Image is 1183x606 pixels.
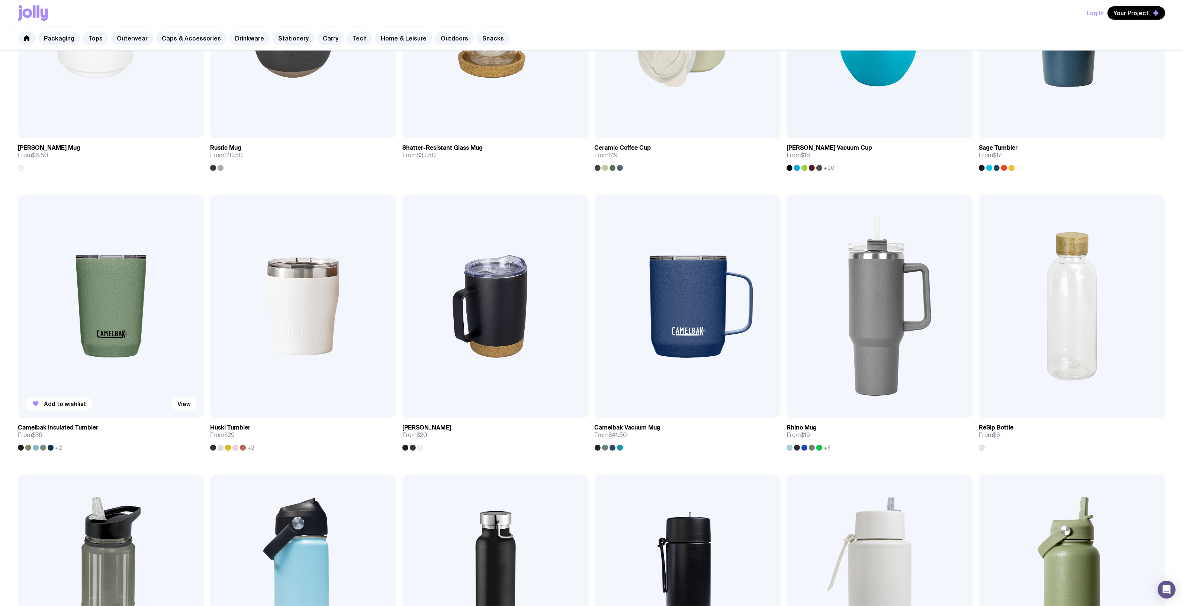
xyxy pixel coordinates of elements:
div: Open Intercom Messenger [1158,581,1176,599]
span: $36 [32,431,42,439]
span: +5 [824,445,830,451]
span: From [18,152,48,159]
span: $19 [609,151,618,159]
a: Shatter-Resistant Glass MugFrom$32.50 [402,138,589,165]
a: [PERSON_NAME]From$20 [402,418,589,451]
a: Caps & Accessories [156,32,227,45]
span: Add to wishlist [44,400,86,408]
span: From [979,152,1002,159]
a: Sage TumblerFrom$17 [979,138,1165,171]
a: Home & Leisure [375,32,433,45]
a: Snacks [476,32,510,45]
a: Carry [317,32,344,45]
span: $17 [993,151,1002,159]
span: From [595,431,627,439]
a: Camelbak Insulated TumblerFrom$36+2 [18,418,204,451]
a: Tech [347,32,373,45]
span: $18 [801,151,810,159]
a: Stationery [272,32,315,45]
h3: Rhino Mug [787,424,817,431]
a: ReSip BottleFrom$6 [979,418,1165,451]
a: [PERSON_NAME] MugFrom$6.50 [18,138,204,171]
span: $32.50 [417,151,436,159]
h3: Camelbak Vacuum Mug [595,424,661,431]
button: Add to wishlist [25,397,92,411]
a: Ceramic Coffee CupFrom$19 [595,138,781,171]
h3: [PERSON_NAME] Vacuum Cup [787,144,872,152]
a: View [171,397,197,411]
span: From [402,431,427,439]
h3: Ceramic Coffee Cup [595,144,651,152]
span: +2 [55,445,62,451]
span: From [210,152,243,159]
span: $6.50 [32,151,48,159]
h3: ReSip Bottle [979,424,1013,431]
h3: Sage Tumbler [979,144,1018,152]
h3: Camelbak Insulated Tumbler [18,424,98,431]
h3: [PERSON_NAME] [402,424,451,431]
a: [PERSON_NAME] Vacuum CupFrom$18+20 [787,138,973,171]
button: Your Project [1108,6,1165,20]
span: +20 [824,165,835,171]
span: Your Project [1113,9,1149,17]
a: Drinkware [229,32,270,45]
span: From [787,152,810,159]
span: $41.50 [609,431,627,439]
a: Rhino MugFrom$19+5 [787,418,973,451]
span: $10.50 [224,151,243,159]
span: From [979,431,1000,439]
a: Camelbak Vacuum MugFrom$41.50 [595,418,781,451]
a: Outdoors [435,32,474,45]
a: Outerwear [111,32,154,45]
span: $19 [801,431,810,439]
button: Log In [1087,6,1104,20]
a: Huski TumblerFrom$29+2 [210,418,396,451]
span: $6 [993,431,1000,439]
a: Tops [83,32,109,45]
h3: Rustic Mug [210,144,241,152]
a: Packaging [38,32,80,45]
span: +2 [247,445,254,451]
h3: Huski Tumbler [210,424,250,431]
span: From [18,431,42,439]
span: From [787,431,810,439]
a: Rustic MugFrom$10.50 [210,138,396,171]
h3: Shatter-Resistant Glass Mug [402,144,483,152]
span: $29 [224,431,235,439]
span: From [210,431,235,439]
h3: [PERSON_NAME] Mug [18,144,80,152]
span: From [402,152,436,159]
span: $20 [417,431,427,439]
span: From [595,152,618,159]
